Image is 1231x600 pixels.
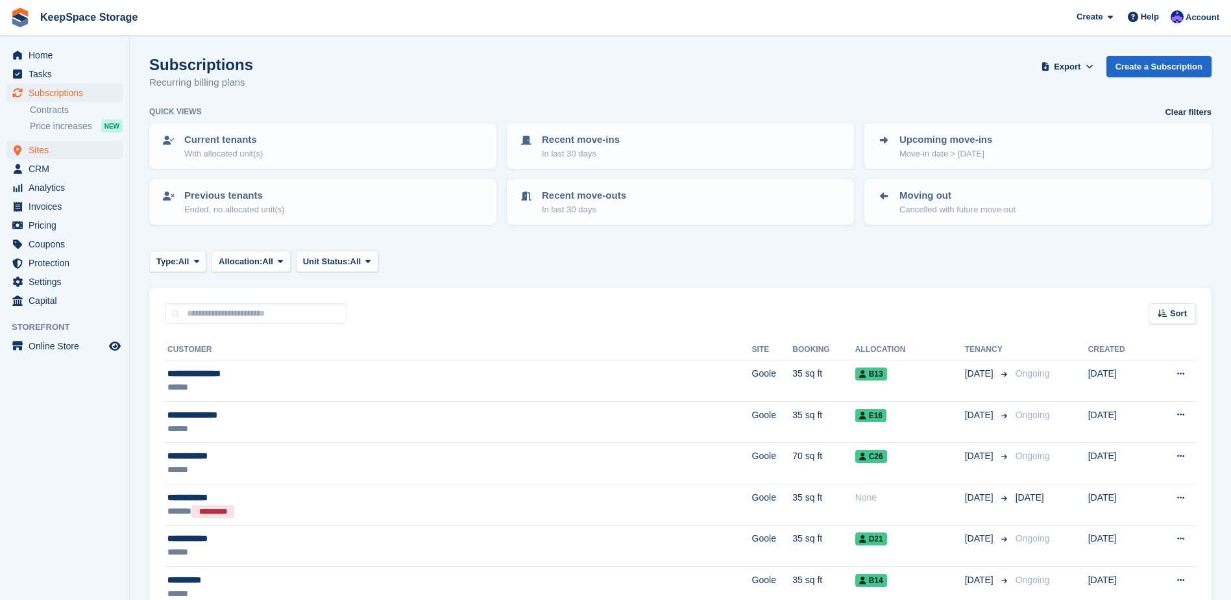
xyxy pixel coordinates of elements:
[29,65,106,83] span: Tasks
[6,46,123,64] a: menu
[165,340,752,360] th: Customer
[899,203,1016,216] p: Cancelled with future move-out
[30,119,123,133] a: Price increases NEW
[965,532,996,545] span: [DATE]
[752,443,793,484] td: Goole
[6,337,123,355] a: menu
[965,408,996,422] span: [DATE]
[149,56,253,73] h1: Subscriptions
[184,132,263,147] p: Current tenants
[1039,56,1096,77] button: Export
[1054,60,1080,73] span: Export
[6,141,123,159] a: menu
[29,84,106,102] span: Subscriptions
[752,484,793,525] td: Goole
[219,255,262,268] span: Allocation:
[151,181,495,223] a: Previous tenants Ended, no allocated unit(s)
[542,203,626,216] p: In last 30 days
[6,65,123,83] a: menu
[156,255,178,268] span: Type:
[262,255,273,268] span: All
[1016,575,1050,585] span: Ongoing
[752,401,793,443] td: Goole
[149,106,202,118] h6: Quick views
[6,160,123,178] a: menu
[29,179,106,197] span: Analytics
[178,255,189,268] span: All
[855,368,887,381] span: B13
[855,574,887,587] span: B14
[30,104,123,116] a: Contracts
[184,203,285,216] p: Ended, no allocated unit(s)
[29,254,106,272] span: Protection
[6,197,123,216] a: menu
[29,216,106,234] span: Pricing
[1016,410,1050,420] span: Ongoing
[866,125,1210,168] a: Upcoming move-ins Move-in date > [DATE]
[184,188,285,203] p: Previous tenants
[149,75,253,90] p: Recurring billing plans
[184,147,263,160] p: With allocated unit(s)
[1088,484,1151,525] td: [DATE]
[6,216,123,234] a: menu
[965,491,996,505] span: [DATE]
[1088,340,1151,360] th: Created
[1141,10,1159,23] span: Help
[855,450,887,463] span: C26
[6,273,123,291] a: menu
[29,141,106,159] span: Sites
[855,532,887,545] span: D21
[1088,525,1151,567] td: [DATE]
[1016,451,1050,461] span: Ongoing
[542,132,620,147] p: Recent move-ins
[30,120,92,132] span: Price increases
[350,255,361,268] span: All
[965,367,996,381] span: [DATE]
[899,188,1016,203] p: Moving out
[6,84,123,102] a: menu
[1016,533,1050,544] span: Ongoing
[1170,307,1187,320] span: Sort
[29,197,106,216] span: Invoices
[792,360,855,402] td: 35 sq ft
[303,255,350,268] span: Unit Status:
[508,181,853,223] a: Recent move-outs In last 30 days
[792,443,855,484] td: 70 sq ft
[792,525,855,567] td: 35 sq ft
[1106,56,1212,77] a: Create a Subscription
[965,340,1010,360] th: Tenancy
[29,235,106,253] span: Coupons
[107,338,123,354] a: Preview store
[792,340,855,360] th: Booking
[855,409,886,422] span: E16
[965,449,996,463] span: [DATE]
[855,340,965,360] th: Allocation
[542,147,620,160] p: In last 30 days
[792,401,855,443] td: 35 sq ft
[6,254,123,272] a: menu
[1077,10,1103,23] span: Create
[866,181,1210,223] a: Moving out Cancelled with future move-out
[752,525,793,567] td: Goole
[1171,10,1184,23] img: Chloe Clark
[1088,443,1151,484] td: [DATE]
[101,119,123,132] div: NEW
[899,132,992,147] p: Upcoming move-ins
[1016,368,1050,379] span: Ongoing
[6,179,123,197] a: menu
[1165,106,1212,119] a: Clear filters
[855,491,965,505] div: None
[29,273,106,291] span: Settings
[35,6,143,28] a: KeepSpace Storage
[1088,360,1151,402] td: [DATE]
[965,573,996,587] span: [DATE]
[508,125,853,168] a: Recent move-ins In last 30 days
[542,188,626,203] p: Recent move-outs
[10,8,30,27] img: stora-icon-8386f47178a22dfd0bd8f6a31ec36ba5ce8667c1dd55bd0f319d3a0aa187defe.svg
[899,147,992,160] p: Move-in date > [DATE]
[752,340,793,360] th: Site
[6,292,123,310] a: menu
[29,292,106,310] span: Capital
[29,160,106,178] span: CRM
[212,251,291,272] button: Allocation: All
